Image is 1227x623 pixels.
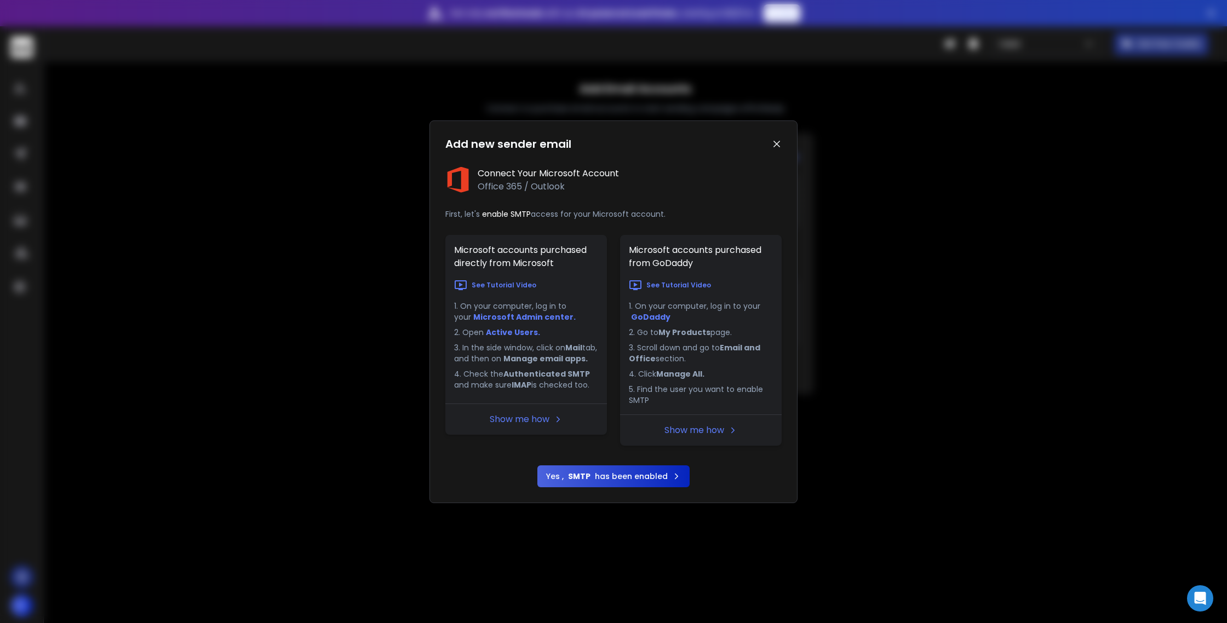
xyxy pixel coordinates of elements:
h1: Add new sender email [445,136,571,152]
li: 2. Open [454,327,598,338]
h1: Microsoft accounts purchased directly from Microsoft [445,235,607,279]
li: 1. On your computer, log in to your [629,301,773,322]
button: Yes ,SMTPhas been enabled [537,465,690,487]
p: See Tutorial Video [646,281,711,290]
a: GoDaddy [631,311,670,322]
p: Office 365 / Outlook [478,180,619,193]
a: Show me how [490,413,549,425]
li: 2. Go to page. [629,327,773,338]
li: 5. Find the user you want to enable SMTP [629,384,773,406]
li: 1. On your computer, log in to your [454,301,598,322]
a: Microsoft Admin center. [473,311,576,322]
b: Manage All. [656,368,704,379]
b: SMTP [568,471,590,482]
b: Email and Office [629,342,762,364]
a: Show me how [664,424,724,436]
a: Active Users. [486,327,540,338]
div: Open Intercom Messenger [1187,585,1213,612]
h1: Connect Your Microsoft Account [478,167,619,180]
li: 3. In the side window, click on tab, and then on [454,342,598,364]
b: IMAP [512,379,531,390]
b: Mail [565,342,582,353]
li: 4. Check the and make sure is checked too. [454,368,598,390]
p: First, let's access for your Microsoft account. [445,209,782,220]
span: enable SMTP [482,209,531,220]
li: 4. Click [629,368,773,379]
b: My Products [658,327,710,338]
h1: Microsoft accounts purchased from GoDaddy [620,235,782,279]
p: See Tutorial Video [472,281,536,290]
b: Manage email apps. [503,353,588,364]
b: Authenticated SMTP [503,368,590,379]
li: 3. Scroll down and go to section. [629,342,773,364]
